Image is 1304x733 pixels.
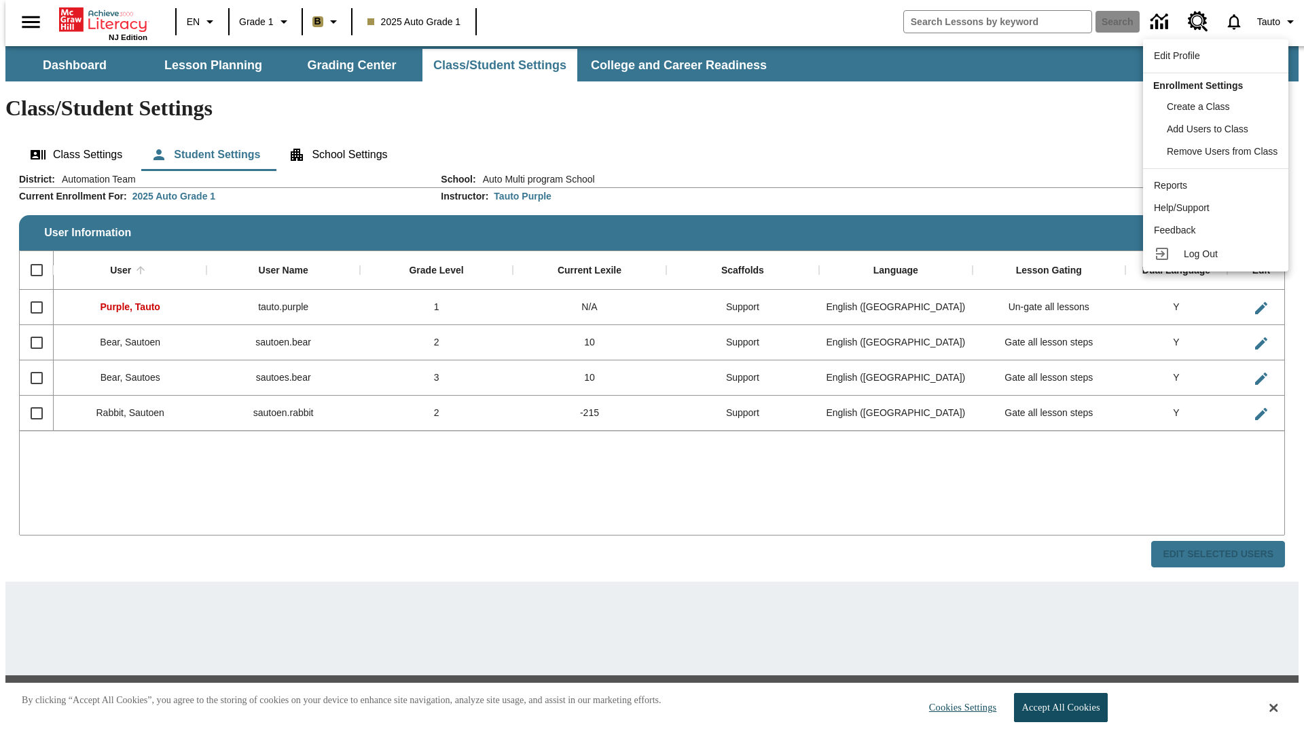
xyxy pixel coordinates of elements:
[1167,101,1230,112] span: Create a Class
[1154,225,1195,236] span: Feedback
[1167,124,1248,134] span: Add Users to Class
[1154,202,1210,213] span: Help/Support
[1154,180,1187,191] span: Reports
[1154,50,1200,61] span: Edit Profile
[1153,80,1243,91] span: Enrollment Settings
[1167,146,1278,157] span: Remove Users from Class
[1269,702,1278,714] button: Close
[917,694,1002,721] button: Cookies Settings
[1184,248,1218,259] span: Log Out
[1014,693,1107,722] button: Accept All Cookies
[22,694,662,707] p: By clicking “Accept All Cookies”, you agree to the storing of cookies on your device to enhance s...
